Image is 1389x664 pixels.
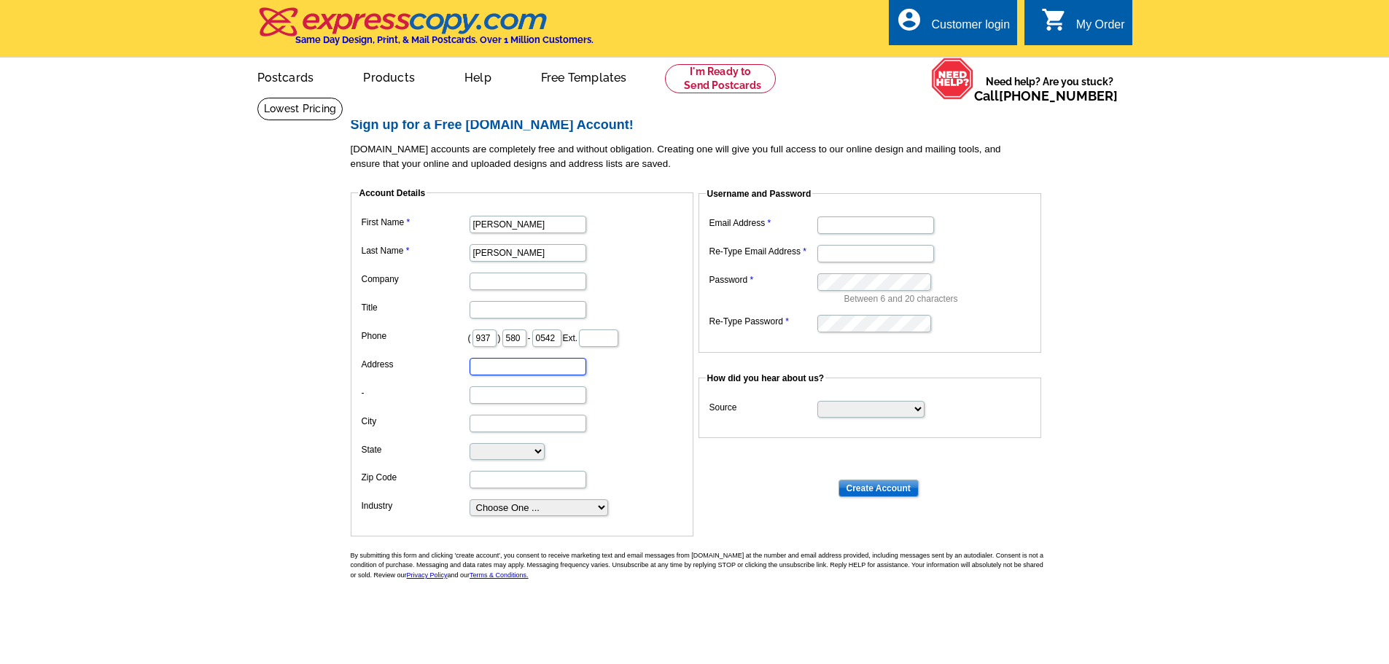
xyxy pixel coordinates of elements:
[839,480,919,497] input: Create Account
[896,7,922,33] i: account_circle
[1041,16,1125,34] a: shopping_cart My Order
[974,74,1125,103] span: Need help? Are you stuck?
[709,401,816,414] label: Source
[362,386,468,399] label: -
[362,244,468,257] label: Last Name
[362,358,468,371] label: Address
[441,59,515,93] a: Help
[999,88,1118,103] a: [PHONE_NUMBER]
[234,59,338,93] a: Postcards
[518,59,650,93] a: Free Templates
[351,551,1051,581] p: By submitting this form and clicking 'create account', you consent to receive marketing text and ...
[709,216,816,230] label: Email Address
[844,292,1034,305] p: Between 6 and 20 characters
[709,245,816,258] label: Re-Type Email Address
[257,17,594,45] a: Same Day Design, Print, & Mail Postcards. Over 1 Million Customers.
[709,273,816,286] label: Password
[362,273,468,286] label: Company
[362,301,468,314] label: Title
[1076,18,1125,39] div: My Order
[351,117,1051,133] h2: Sign up for a Free [DOMAIN_NAME] Account!
[340,59,438,93] a: Products
[362,471,468,484] label: Zip Code
[1041,7,1067,33] i: shopping_cart
[362,499,468,512] label: Industry
[362,415,468,428] label: City
[358,187,427,200] legend: Account Details
[931,18,1010,39] div: Customer login
[362,216,468,229] label: First Name
[351,142,1051,171] p: [DOMAIN_NAME] accounts are completely free and without obligation. Creating one will give you ful...
[974,88,1118,103] span: Call
[931,58,974,100] img: help
[362,443,468,456] label: State
[295,34,594,45] h4: Same Day Design, Print, & Mail Postcards. Over 1 Million Customers.
[709,315,816,328] label: Re-Type Password
[706,372,826,385] legend: How did you hear about us?
[358,326,686,348] dd: ( ) - Ext.
[896,16,1010,34] a: account_circle Customer login
[706,187,813,200] legend: Username and Password
[407,571,448,579] a: Privacy Policy
[362,329,468,343] label: Phone
[470,571,529,579] a: Terms & Conditions.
